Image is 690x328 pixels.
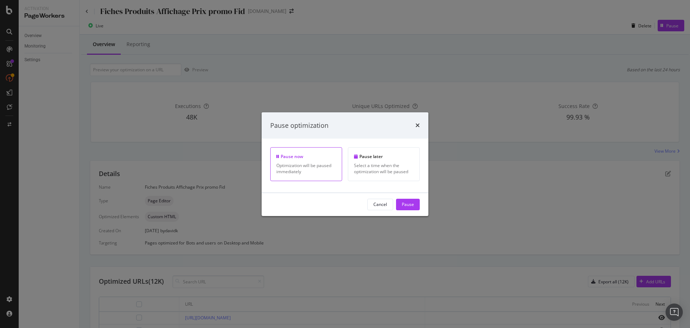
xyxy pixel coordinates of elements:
[666,304,683,321] div: Open Intercom Messenger
[270,121,328,130] div: Pause optimization
[276,153,336,159] div: Pause now
[354,162,414,175] div: Select a time when the optimization will be paused
[354,153,414,159] div: Pause later
[402,201,414,207] div: Pause
[262,112,428,216] div: modal
[276,162,336,175] div: Optimization will be paused immediately
[367,199,393,210] button: Cancel
[396,199,420,210] button: Pause
[373,201,387,207] div: Cancel
[415,121,420,130] div: times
